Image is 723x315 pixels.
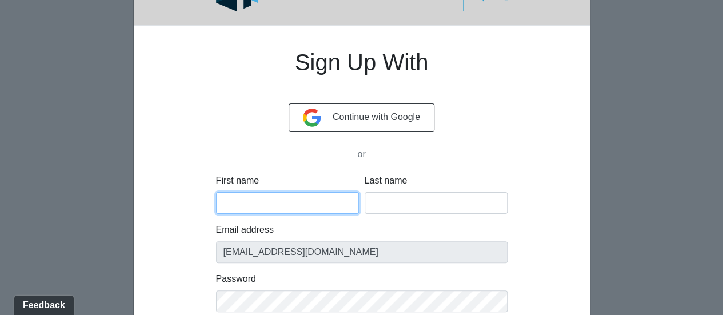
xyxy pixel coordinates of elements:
[216,223,274,237] label: Email address
[365,174,408,188] label: Last name
[289,103,434,132] button: Continue with Google
[333,112,420,122] span: Continue with Google
[216,174,259,188] label: First name
[216,272,256,286] label: Password
[9,292,76,315] iframe: Ybug feedback widget
[353,149,370,159] span: or
[216,35,508,103] h1: Sign Up With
